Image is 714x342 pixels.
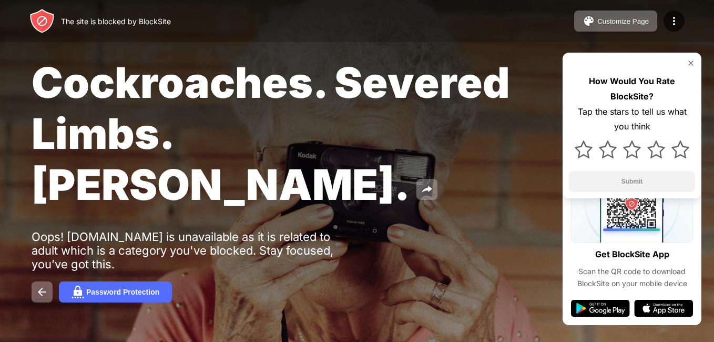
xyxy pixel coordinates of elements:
img: share.svg [421,183,433,196]
img: star.svg [623,140,641,158]
div: How Would You Rate BlockSite? [569,74,695,104]
img: star.svg [671,140,689,158]
div: Oops! [DOMAIN_NAME] is unavailable as it is related to adult which is a category you've blocked. ... [32,230,356,271]
button: Password Protection [59,281,172,303]
img: star.svg [599,140,617,158]
div: Customize Page [597,17,649,25]
img: star.svg [575,140,593,158]
img: star.svg [647,140,665,158]
img: menu-icon.svg [668,15,680,27]
div: Tap the stars to tell us what you think [569,104,695,135]
div: The site is blocked by BlockSite [61,17,171,26]
img: back.svg [36,286,48,298]
img: pallet.svg [583,15,595,27]
img: password.svg [72,286,84,298]
img: header-logo.svg [29,8,55,34]
span: Cockroaches. Severed Limbs. [PERSON_NAME]. [32,57,510,210]
button: Customize Page [574,11,657,32]
button: Submit [569,171,695,192]
img: rate-us-close.svg [687,59,695,67]
div: Password Protection [86,288,159,296]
